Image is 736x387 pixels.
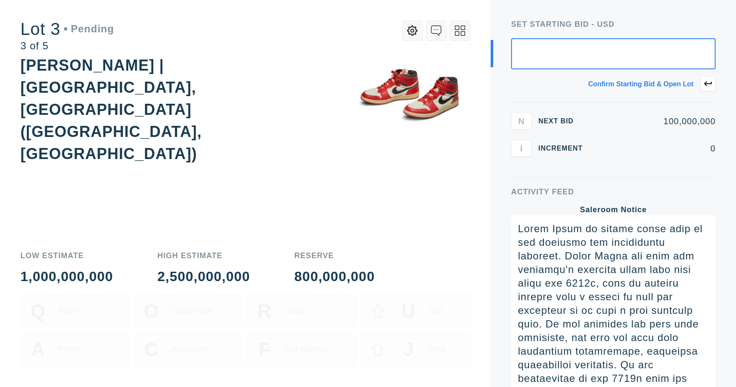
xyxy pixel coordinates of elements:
div: Confirm starting bid & open lot [588,81,693,88]
span: N [518,116,524,126]
div: Saleroom Notice [511,206,716,213]
div: Increment [538,145,589,152]
div: 0 [596,144,716,153]
div: Pending [64,24,114,34]
div: 2,500,000,000 [158,270,250,283]
div: Next Bid [538,118,589,125]
button: N [511,113,532,130]
div: 100,000,000 [596,117,716,125]
div: Activity Feed [511,188,716,196]
div: Low Estimate [20,252,113,259]
div: 800,000,000 [294,270,375,283]
button: I [511,140,532,157]
div: Lot 3 [20,20,114,37]
span: I [520,143,523,153]
div: Set Starting bid - USD [511,20,716,28]
div: [PERSON_NAME] | [GEOGRAPHIC_DATA], [GEOGRAPHIC_DATA] ([GEOGRAPHIC_DATA], [GEOGRAPHIC_DATA]) [20,57,202,162]
div: 3 of 5 [20,41,114,51]
div: High Estimate [158,252,250,259]
div: 1,000,000,000 [20,270,113,283]
div: Reserve [294,252,375,259]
